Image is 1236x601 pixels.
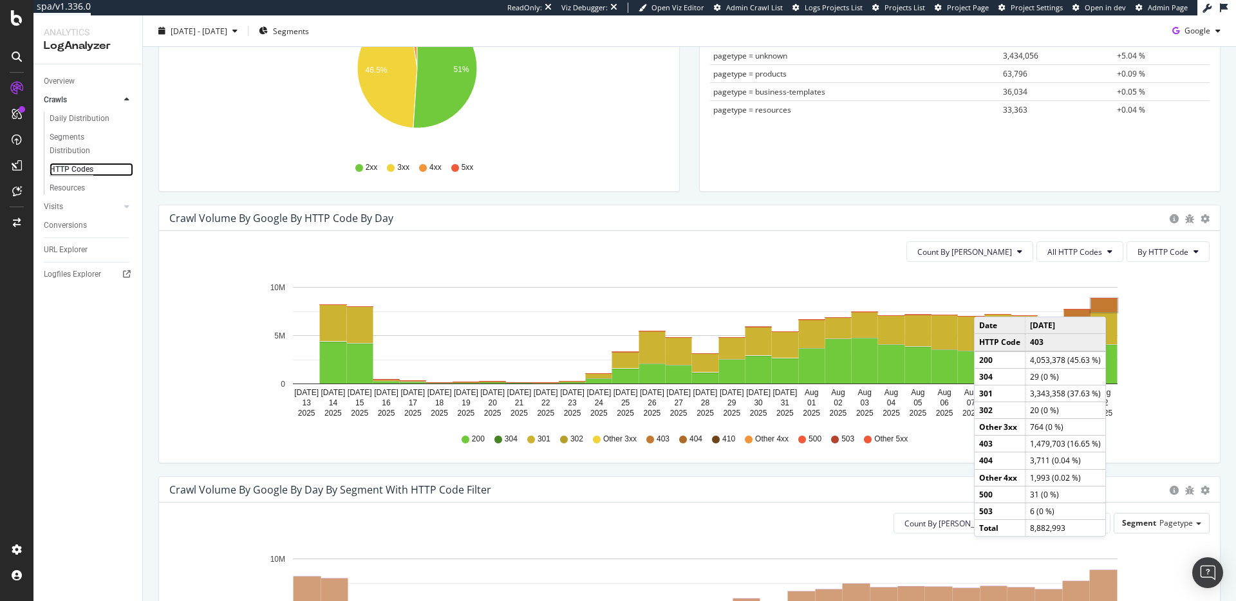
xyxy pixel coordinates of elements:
[874,434,908,445] span: Other 5xx
[727,398,736,407] text: 29
[1159,517,1193,528] span: Pagetype
[366,162,378,173] span: 2xx
[1117,104,1145,115] span: +0.04 %
[1011,3,1063,12] span: Project Settings
[755,434,789,445] span: Other 4xx
[713,104,791,115] span: pagetype = resources
[754,398,763,407] text: 30
[515,398,524,407] text: 21
[400,388,425,397] text: [DATE]
[50,163,133,176] a: HTTP Codes
[1138,246,1188,257] span: By HTTP Code
[44,243,133,257] a: URL Explorer
[1148,3,1188,12] span: Admin Page
[1185,486,1194,495] div: bug
[480,388,505,397] text: [DATE]
[792,3,863,13] a: Logs Projects List
[909,409,926,418] text: 2025
[365,66,387,75] text: 46.5%
[570,434,583,445] span: 302
[586,388,611,397] text: [DATE]
[1025,486,1106,503] td: 31 (0 %)
[887,398,896,407] text: 04
[44,75,75,88] div: Overview
[44,268,101,281] div: Logfiles Explorer
[44,219,133,232] a: Conversions
[409,398,418,407] text: 17
[830,409,847,418] text: 2025
[805,3,863,12] span: Logs Projects List
[351,409,368,418] text: 2025
[746,388,771,397] text: [DATE]
[613,388,638,397] text: [DATE]
[697,409,714,418] text: 2025
[935,3,989,13] a: Project Page
[975,402,1025,418] td: 302
[917,246,1012,257] span: Count By Day
[975,486,1025,503] td: 500
[397,162,409,173] span: 3xx
[44,200,120,214] a: Visits
[505,434,518,445] span: 304
[50,163,93,176] div: HTTP Codes
[940,398,949,407] text: 06
[803,409,820,418] text: 2025
[382,398,391,407] text: 16
[834,398,843,407] text: 02
[435,398,444,407] text: 18
[50,131,121,158] div: Segments Distribution
[462,398,471,407] text: 19
[1127,241,1210,262] button: By HTTP Code
[883,409,900,418] text: 2025
[648,398,657,407] text: 26
[541,398,550,407] text: 22
[534,388,558,397] text: [DATE]
[458,409,475,418] text: 2025
[281,380,285,389] text: 0
[904,518,999,529] span: Count By Day
[431,409,448,418] text: 2025
[50,112,109,125] div: Daily Distribution
[947,3,989,12] span: Project Page
[1085,3,1126,12] span: Open in dev
[726,3,783,12] span: Admin Crawl List
[975,469,1025,486] td: Other 4xx
[670,409,688,418] text: 2025
[640,388,664,397] text: [DATE]
[872,3,925,13] a: Projects List
[975,452,1025,469] td: 404
[44,93,67,107] div: Crawls
[44,75,133,88] a: Overview
[1025,452,1106,469] td: 3,711 (0.04 %)
[484,409,501,418] text: 2025
[590,409,608,418] text: 2025
[713,86,825,97] span: pagetype = business-templates
[1025,503,1106,519] td: 6 (0 %)
[169,212,393,225] div: Crawl Volume by google by HTTP Code by Day
[169,272,1200,421] svg: A chart.
[1201,214,1210,223] div: gear
[975,317,1025,334] td: Date
[998,3,1063,13] a: Project Settings
[809,434,821,445] span: 500
[913,398,922,407] text: 05
[153,21,243,41] button: [DATE] - [DATE]
[617,409,634,418] text: 2025
[44,39,132,53] div: LogAnalyzer
[639,3,704,13] a: Open Viz Editor
[666,388,691,397] text: [DATE]
[1025,519,1106,536] td: 8,882,993
[294,388,319,397] text: [DATE]
[858,388,872,397] text: Aug
[885,3,925,12] span: Projects List
[1167,21,1226,41] button: Google
[454,388,478,397] text: [DATE]
[44,93,120,107] a: Crawls
[781,398,790,407] text: 31
[169,1,664,150] svg: A chart.
[1003,50,1038,61] span: 3,434,056
[714,3,783,13] a: Admin Crawl List
[1185,214,1194,223] div: bug
[1003,68,1027,79] span: 63,796
[975,436,1025,452] td: 403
